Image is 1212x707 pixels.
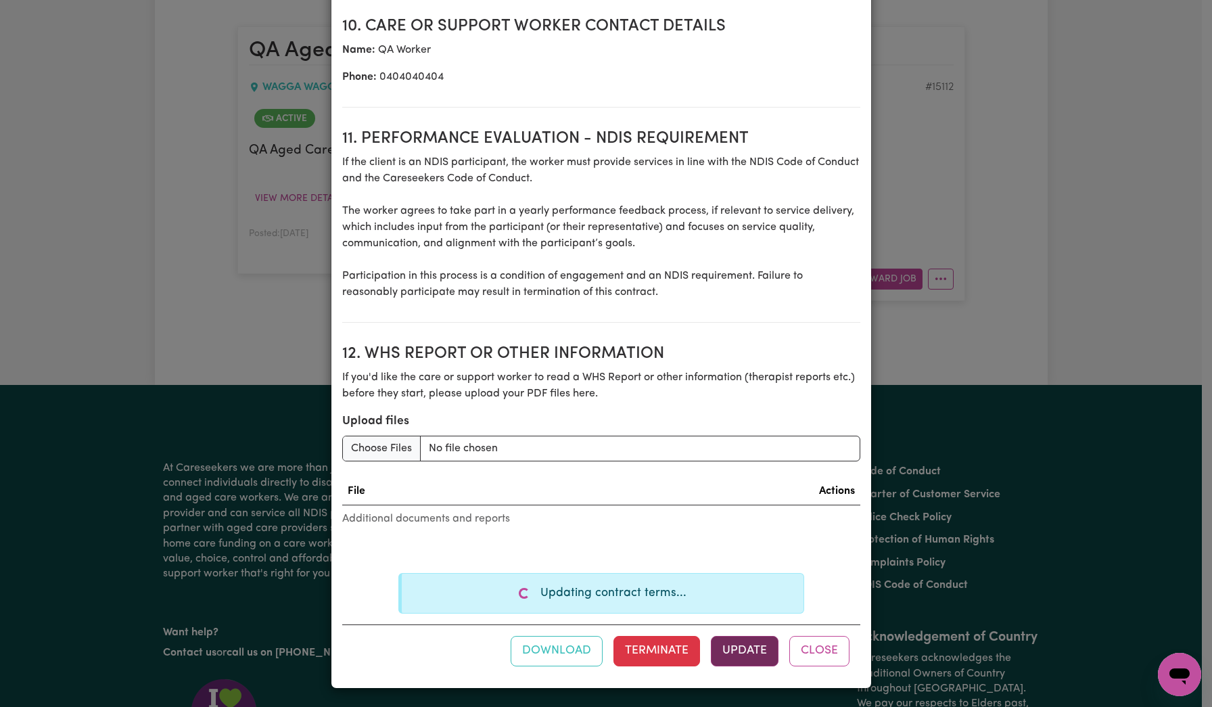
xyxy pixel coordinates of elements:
h2: 10. Care or support worker contact details [342,17,860,37]
button: Update [711,636,778,666]
caption: Additional documents and reports [342,505,860,532]
p: 0404040404 [342,69,860,85]
button: Terminate this contract [613,636,700,666]
label: Upload files [342,413,409,430]
th: File [342,478,538,505]
p: QA Worker [342,42,860,58]
b: Phone: [342,72,377,83]
b: Name: [342,45,375,55]
h2: 11. Performance evaluation - NDIS requirement [342,129,860,149]
p: If the client is an NDIS participant, the worker must provide services in line with the NDIS Code... [342,154,860,300]
button: Close [789,636,849,666]
iframe: Button to launch messaging window [1158,653,1201,696]
h2: 12. WHS Report or Other Information [342,344,860,364]
p: If you'd like the care or support worker to read a WHS Report or other information (therapist rep... [342,369,860,402]
p: Updating contract terms... [540,585,686,602]
button: Download contract [511,636,603,666]
th: Actions [538,478,860,505]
